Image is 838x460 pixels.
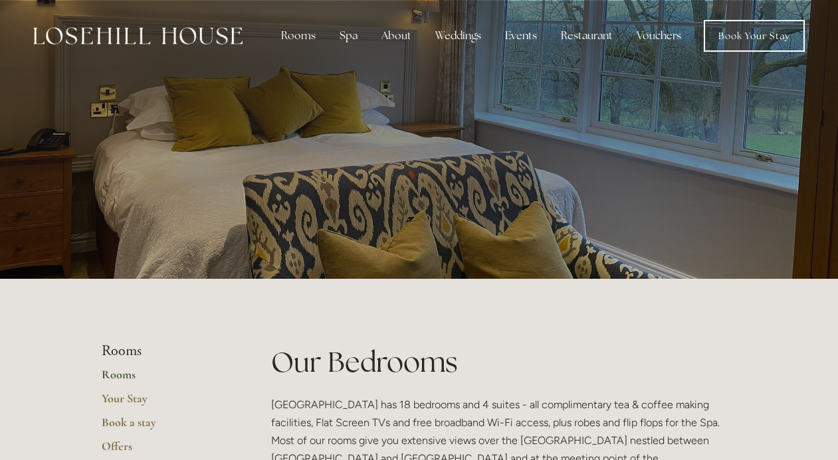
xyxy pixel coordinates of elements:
a: Book Your Stay [704,20,805,52]
a: Book a stay [102,415,229,439]
div: Weddings [425,23,492,49]
div: Spa [329,23,368,49]
div: About [371,23,422,49]
a: Rooms [102,367,229,391]
img: Losehill House [33,27,243,44]
div: Events [494,23,548,49]
a: Your Stay [102,391,229,415]
li: Rooms [102,343,229,360]
h1: Our Bedrooms [271,343,737,382]
div: Restaurant [550,23,623,49]
a: Vouchers [626,23,692,49]
div: Rooms [270,23,326,49]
